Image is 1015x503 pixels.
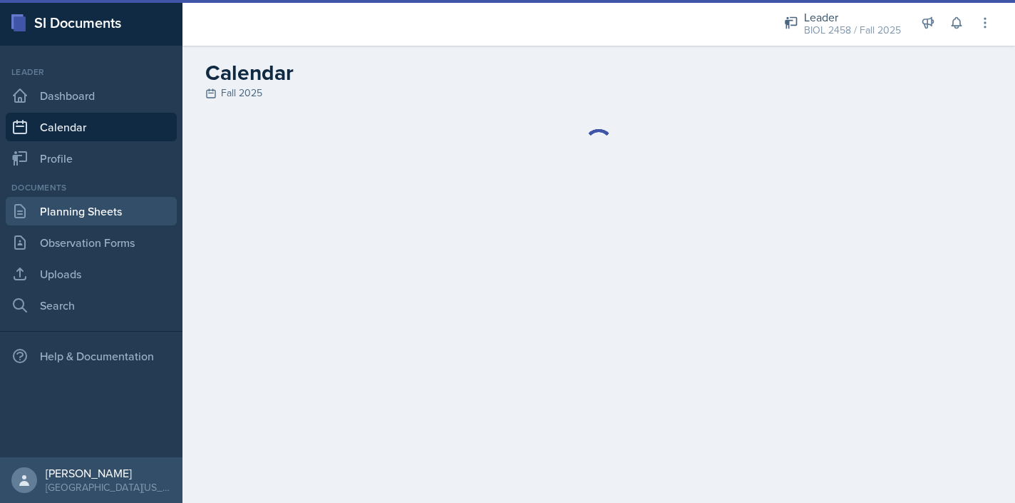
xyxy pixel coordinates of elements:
[6,260,177,288] a: Uploads
[205,60,992,86] h2: Calendar
[46,480,171,494] div: [GEOGRAPHIC_DATA][US_STATE]
[6,81,177,110] a: Dashboard
[6,228,177,257] a: Observation Forms
[205,86,992,101] div: Fall 2025
[6,342,177,370] div: Help & Documentation
[804,9,901,26] div: Leader
[46,466,171,480] div: [PERSON_NAME]
[6,113,177,141] a: Calendar
[6,291,177,320] a: Search
[6,66,177,78] div: Leader
[6,144,177,173] a: Profile
[804,23,901,38] div: BIOL 2458 / Fall 2025
[6,197,177,225] a: Planning Sheets
[6,181,177,194] div: Documents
